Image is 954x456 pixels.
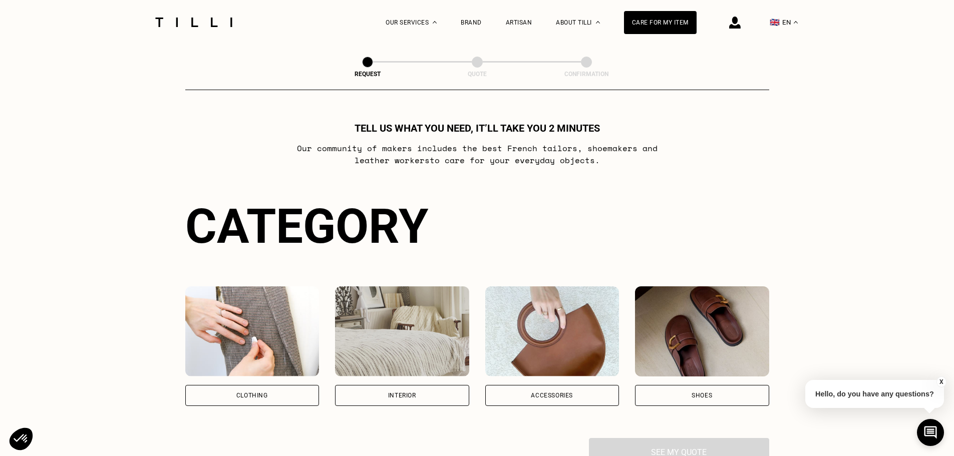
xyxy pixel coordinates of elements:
[278,142,676,166] p: Our community of makers includes the best French tailors , shoemakers and leather workers to care...
[531,392,573,398] div: Accessories
[770,18,780,27] span: 🇬🇧
[317,71,418,78] div: Request
[506,19,532,26] a: Artisan
[624,11,697,34] a: Care for my item
[335,286,469,376] img: Interior
[936,376,946,387] button: X
[433,21,437,24] img: Dropdown menu
[152,18,236,27] img: Tilli seamstress service logo
[461,19,482,26] a: Brand
[805,380,944,408] p: Hello, do you have any questions?
[185,198,769,254] div: Category
[635,286,769,376] img: Shoes
[427,71,527,78] div: Quote
[794,21,798,24] img: menu déroulant
[485,286,619,376] img: Accessories
[185,286,320,376] img: Clothing
[536,71,637,78] div: Confirmation
[388,392,416,398] div: Interior
[236,392,268,398] div: Clothing
[692,392,712,398] div: Shoes
[596,21,600,24] img: About dropdown menu
[729,17,741,29] img: login icon
[355,122,600,134] h1: Tell us what you need, it’ll take you 2 minutes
